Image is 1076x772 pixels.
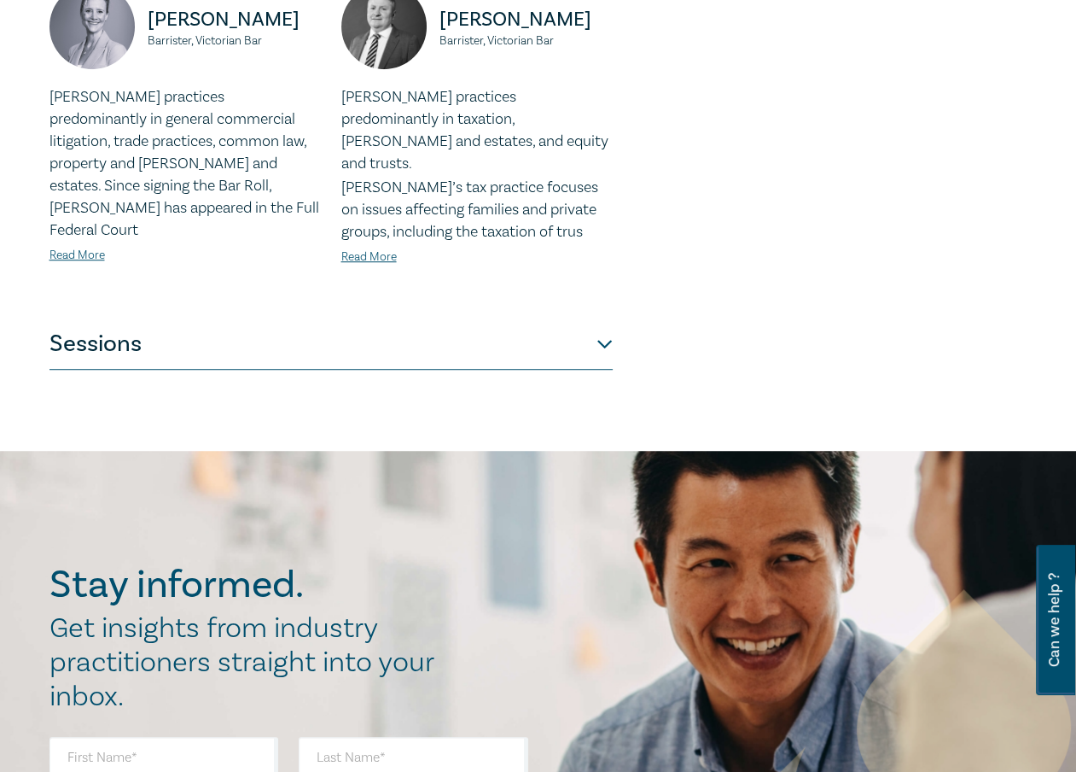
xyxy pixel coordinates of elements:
[49,248,105,263] a: Read More
[49,319,613,370] button: Sessions
[341,86,613,175] p: [PERSON_NAME] practices predominantly in taxation, [PERSON_NAME] and estates, and equity and trusts.
[439,6,613,33] p: [PERSON_NAME]
[341,249,397,265] a: Read More
[148,35,321,47] small: Barrister, Victorian Bar
[439,35,613,47] small: Barrister, Victorian Bar
[1046,555,1062,685] span: Can we help ?
[148,6,321,33] p: [PERSON_NAME]
[49,563,452,607] h2: Stay informed.
[49,86,321,242] p: [PERSON_NAME] practices predominantly in general commercial litigation, trade practices, common l...
[49,611,452,714] h2: Get insights from industry practitioners straight into your inbox.
[341,177,613,243] p: [PERSON_NAME]’s tax practice focuses on issues affecting families and private groups, including t...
